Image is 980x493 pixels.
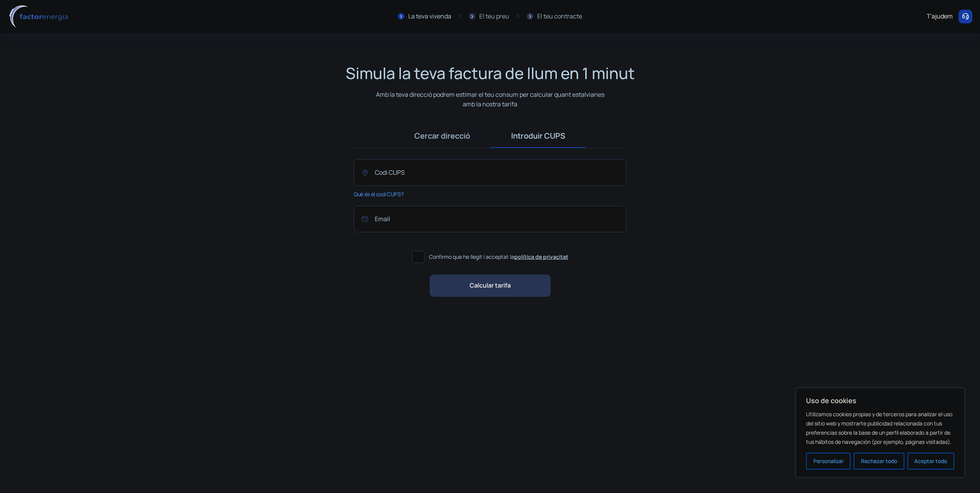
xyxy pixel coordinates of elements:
button: Personalizar [806,453,851,470]
img: llamar [962,13,969,20]
div: El teu preu [479,12,509,22]
img: logo factor [8,5,73,28]
p: Amb la teva direcció podrem estimar el teu consum per calcular quant estalviaries amb la nostra t... [374,90,606,109]
button: Rechazar todo [854,453,904,470]
div: La teva vivenda [408,12,451,22]
div: T'ajudem [927,12,953,22]
a: Cercar direcció [394,124,490,148]
span: Què és el codi CUPS? [354,190,403,198]
span: Confirmo que he llegit i acceptat la [429,253,568,261]
p: Uso de cookies [806,396,954,405]
p: Utilizamos cookies propias y de terceros para analizar el uso del sitio web y mostrarte publicida... [806,410,954,447]
div: Uso de cookies [796,388,965,478]
button: Aceptar todo [907,453,954,470]
a: Introduir CUPS [490,124,586,148]
div: El teu contracte [537,12,582,22]
a: política de privacitat [514,253,568,260]
h1: Simula la teva factura de llum en 1 minut [346,64,635,83]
